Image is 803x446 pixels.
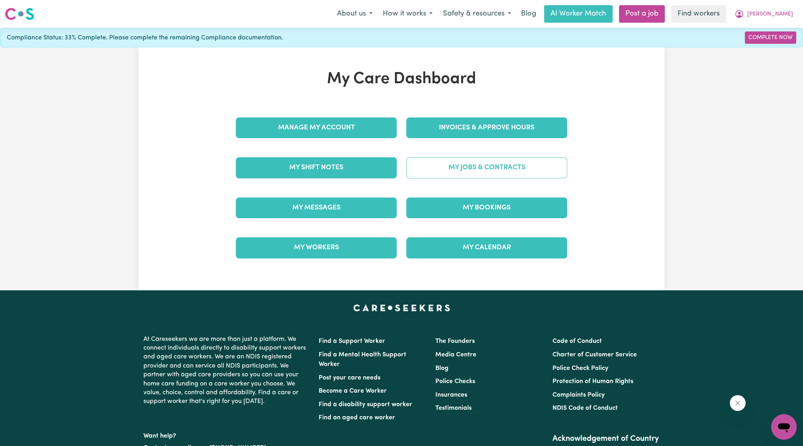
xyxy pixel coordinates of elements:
a: Police Check Policy [552,365,608,372]
a: Become a Care Worker [319,388,387,394]
a: Find a disability support worker [319,401,412,408]
a: Media Centre [435,352,476,358]
a: Find a Mental Health Support Worker [319,352,406,368]
iframe: Close message [730,395,746,411]
h2: Acknowledgement of Country [552,434,660,444]
p: Want help? [143,428,309,440]
a: Code of Conduct [552,338,602,344]
a: Protection of Human Rights [552,378,633,385]
a: Complaints Policy [552,392,605,398]
iframe: Button to launch messaging window [771,414,797,440]
a: Police Checks [435,378,475,385]
a: Find a Support Worker [319,338,385,344]
a: AI Worker Match [544,5,613,23]
span: [PERSON_NAME] [747,10,793,19]
a: My Workers [236,237,397,258]
button: Safety & resources [438,6,516,22]
img: Careseekers logo [5,7,34,21]
span: Compliance Status: 33% Complete. Please complete the remaining Compliance documentation. [7,33,283,43]
span: Need any help? [5,6,48,12]
a: Careseekers home page [353,305,450,311]
a: Post your care needs [319,375,380,381]
a: Find an aged care worker [319,415,395,421]
h1: My Care Dashboard [231,70,572,89]
a: Find workers [671,5,726,23]
a: Complete Now [745,31,796,44]
a: My Bookings [406,198,567,218]
a: Manage My Account [236,117,397,138]
button: How it works [378,6,438,22]
a: Post a job [619,5,665,23]
a: Blog [516,5,541,23]
a: Testimonials [435,405,472,411]
a: NDIS Code of Conduct [552,405,618,411]
button: My Account [729,6,798,22]
a: Blog [435,365,449,372]
a: Charter of Customer Service [552,352,637,358]
p: At Careseekers we are more than just a platform. We connect individuals directly to disability su... [143,332,309,409]
button: About us [332,6,378,22]
a: My Jobs & Contracts [406,157,567,178]
a: My Messages [236,198,397,218]
a: Careseekers logo [5,5,34,23]
a: Insurances [435,392,467,398]
a: The Founders [435,338,475,344]
a: My Calendar [406,237,567,258]
a: My Shift Notes [236,157,397,178]
a: Invoices & Approve Hours [406,117,567,138]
